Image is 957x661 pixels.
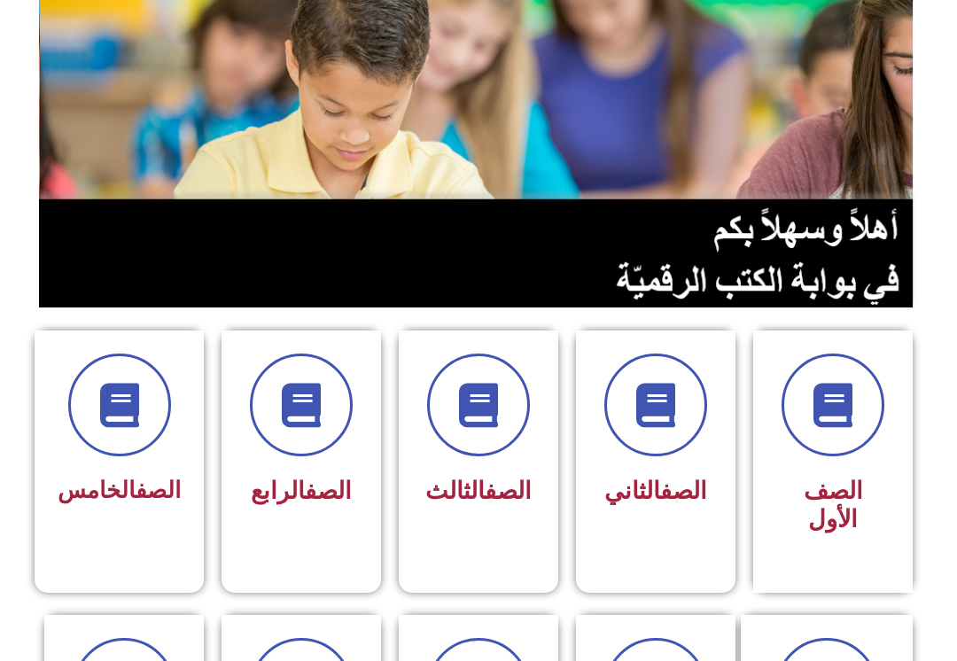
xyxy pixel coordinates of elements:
a: الصف [136,477,181,503]
span: الخامس [58,477,181,503]
a: الصف [660,477,707,505]
span: الثاني [604,477,707,505]
span: الثالث [425,477,532,505]
a: الصف [305,477,352,505]
a: الصف [485,477,532,505]
span: الرابع [251,477,352,505]
span: الصف الأول [804,477,863,533]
